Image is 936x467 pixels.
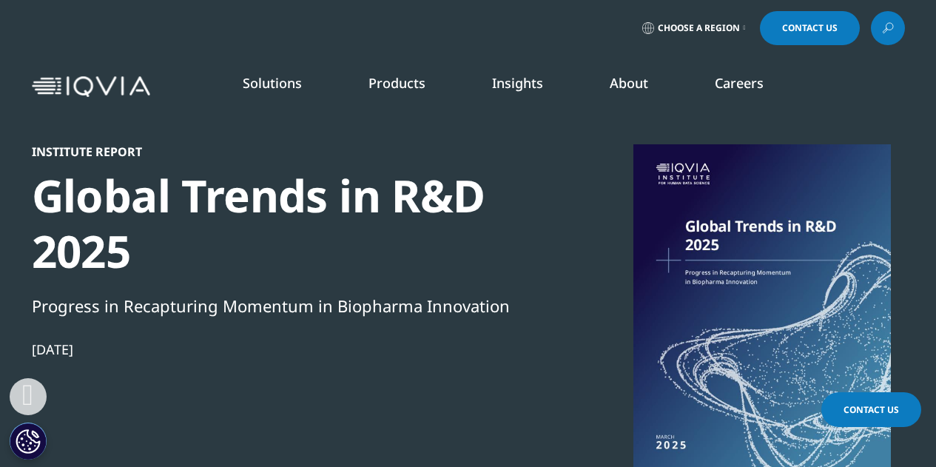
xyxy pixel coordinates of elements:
[658,22,740,34] span: Choose a Region
[32,293,539,318] div: Progress in Recapturing Momentum in Biopharma Innovation
[715,74,764,92] a: Careers
[32,76,150,98] img: IQVIA Healthcare Information Technology and Pharma Clinical Research Company
[32,168,539,279] div: Global Trends in R&D 2025
[32,340,539,358] div: [DATE]
[610,74,648,92] a: About
[10,423,47,460] button: Tanımlama Bilgisi Ayarları
[821,392,921,427] a: Contact Us
[782,24,838,33] span: Contact Us
[368,74,425,92] a: Products
[156,52,905,121] nav: Primary
[243,74,302,92] a: Solutions
[492,74,543,92] a: Insights
[760,11,860,45] a: Contact Us
[32,144,539,159] div: Institute Report
[844,403,899,416] span: Contact Us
